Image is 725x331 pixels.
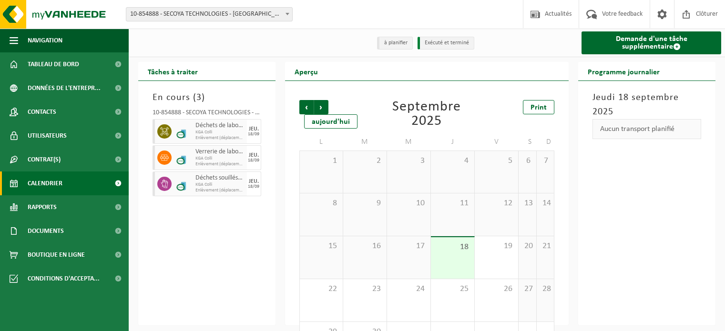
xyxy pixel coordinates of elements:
td: D [537,133,555,150]
div: 18/09 [248,158,259,163]
td: V [475,133,519,150]
div: JEU. [249,152,259,158]
div: 18/09 [248,132,259,137]
h3: Jeudi 18 septembre 2025 [592,90,701,119]
span: Navigation [28,29,62,52]
td: M [387,133,431,150]
span: 2 [348,156,382,166]
div: JEU. [249,126,259,132]
span: Déchets souillés, inflammable [195,174,245,182]
span: 27 [523,284,531,294]
span: Déchets de laboratoire (corrosif - inflammable) [195,122,245,130]
span: 10-854888 - SECOYA TECHNOLOGIES - LOUVAIN-LA-NEUVE [126,8,292,21]
td: S [519,133,536,150]
span: 7 [541,156,550,166]
h2: Programme journalier [578,62,669,80]
span: Contacts [28,100,56,124]
img: LP-OT-00060-CU [176,124,191,139]
td: J [431,133,475,150]
span: 12 [480,198,513,209]
span: 15 [305,241,338,251]
span: KGA Colli [195,156,245,161]
span: 24 [392,284,426,294]
span: 10-854888 - SECOYA TECHNOLOGIES - LOUVAIN-LA-NEUVE [126,7,293,21]
span: 26 [480,284,513,294]
li: Exécuté et terminé [418,37,474,50]
span: 17 [392,241,426,251]
span: 8 [305,198,338,209]
div: Septembre 2025 [382,100,472,129]
div: Aucun transport planifié [592,119,701,139]
td: M [343,133,387,150]
span: Contrat(s) [28,148,61,171]
iframe: chat widget [5,310,159,331]
td: L [299,133,343,150]
span: KGA Colli [195,130,245,135]
span: 22 [305,284,338,294]
span: Conditions d'accepta... [28,267,100,291]
span: 18 [436,242,470,252]
span: 13 [523,198,531,209]
div: aujourd'hui [304,114,357,129]
span: 6 [523,156,531,166]
span: 14 [541,198,550,209]
span: Enlèvement (déplacement exclu) [195,188,245,193]
span: Enlèvement (déplacement exclu) [195,161,245,167]
span: 1 [305,156,338,166]
img: LP-OT-00060-CU [176,177,191,191]
span: 4 [436,156,470,166]
h2: Tâches à traiter [138,62,207,80]
h3: En cours ( ) [153,90,261,105]
span: Verrerie de laboratoire [195,148,245,156]
span: Précédent [299,100,314,114]
span: 28 [541,284,550,294]
span: Rapports [28,195,57,219]
span: 21 [541,241,550,251]
span: 23 [348,284,382,294]
span: Print [531,104,547,111]
span: KGA Colli [195,182,245,188]
a: Print [523,100,554,114]
a: Demande d'une tâche supplémentaire [582,31,721,54]
span: Calendrier [28,171,62,195]
div: 18/09 [248,184,259,189]
div: JEU. [249,179,259,184]
span: Suivant [314,100,328,114]
span: Enlèvement (déplacement exclu) [195,135,245,141]
span: 5 [480,156,513,166]
span: 3 [196,93,202,102]
span: 20 [523,241,531,251]
span: Données de l'entrepr... [28,76,101,100]
span: 3 [392,156,426,166]
span: 9 [348,198,382,209]
span: Utilisateurs [28,124,67,148]
span: 25 [436,284,470,294]
span: Documents [28,219,64,243]
div: 10-854888 - SECOYA TECHNOLOGIES - [GEOGRAPHIC_DATA] [153,110,261,119]
img: LP-OT-00060-CU [176,150,191,165]
h2: Aperçu [285,62,327,80]
span: 11 [436,198,470,209]
span: 10 [392,198,426,209]
span: 19 [480,241,513,251]
span: Tableau de bord [28,52,79,76]
li: à planifier [377,37,413,50]
span: Boutique en ligne [28,243,85,267]
span: 16 [348,241,382,251]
